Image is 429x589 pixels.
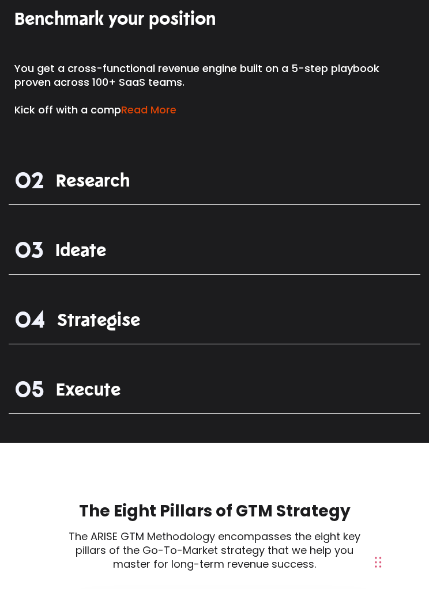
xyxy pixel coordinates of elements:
a: Read More [121,103,176,117]
iframe: Chat Widget [371,534,429,589]
span: 05 [9,374,50,408]
div: Drag [375,545,382,580]
h2: The Eight Pillars of GTM Strategy [67,501,362,523]
p: You get a cross-functional revenue engine built on a 5-step playbook proven across 100+ SaaS team... [14,62,415,117]
span: Execute [50,374,126,408]
span: 04 [9,304,51,339]
p: Benchmark your position [14,9,415,32]
span: Research [50,165,136,199]
span: The ARISE GTM Methodology encompasses the eight key pillars of the Go-To-Market strategy that we ... [69,530,360,572]
span: Strategise [51,304,146,339]
span: 02 [9,165,50,199]
span: 03 [9,234,50,269]
span: Ideate [50,234,112,269]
